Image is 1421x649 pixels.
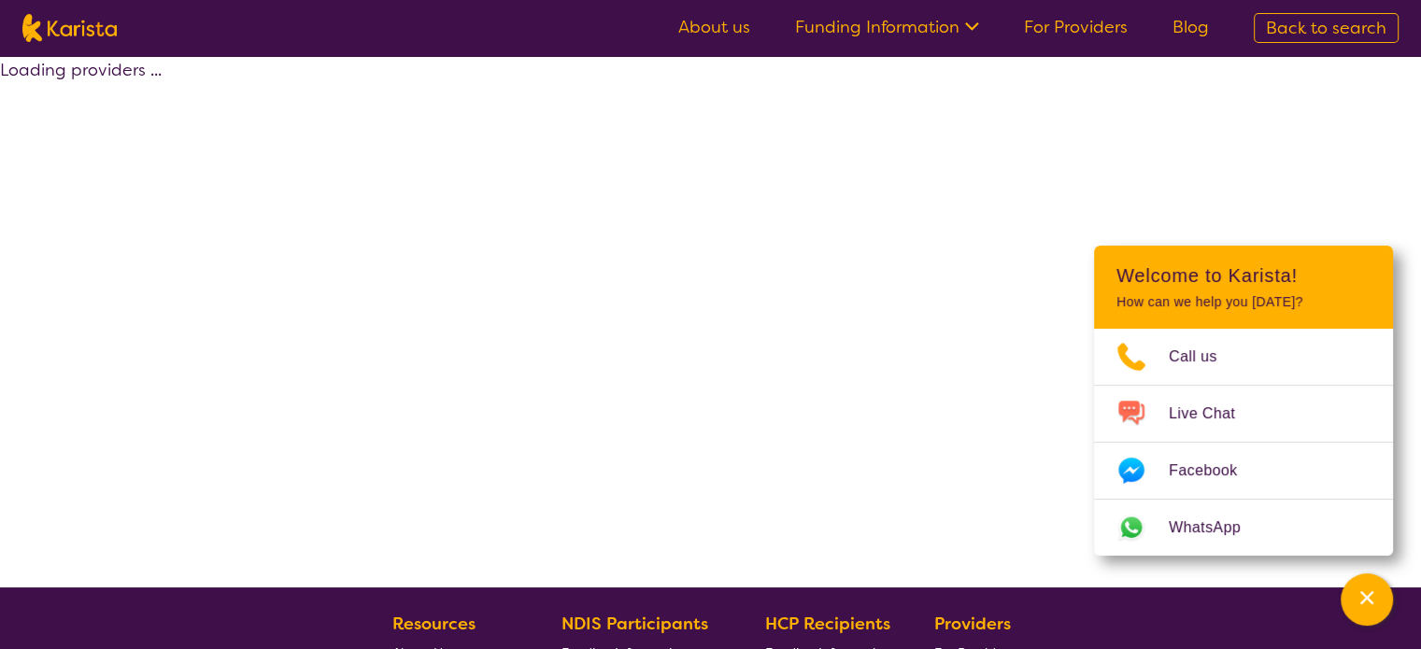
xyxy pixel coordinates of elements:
[1169,400,1258,428] span: Live Chat
[1116,294,1371,310] p: How can we help you [DATE]?
[22,14,117,42] img: Karista logo
[392,613,476,635] b: Resources
[678,16,750,38] a: About us
[1169,457,1259,485] span: Facebook
[1094,329,1393,556] ul: Choose channel
[765,613,890,635] b: HCP Recipients
[1341,573,1393,626] button: Channel Menu
[1169,343,1240,371] span: Call us
[1094,500,1393,556] a: Web link opens in a new tab.
[1116,264,1371,287] h2: Welcome to Karista!
[1254,13,1399,43] a: Back to search
[1094,246,1393,556] div: Channel Menu
[934,613,1011,635] b: Providers
[1024,16,1128,38] a: For Providers
[561,613,708,635] b: NDIS Participants
[1266,17,1386,39] span: Back to search
[795,16,979,38] a: Funding Information
[1172,16,1209,38] a: Blog
[1169,514,1263,542] span: WhatsApp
